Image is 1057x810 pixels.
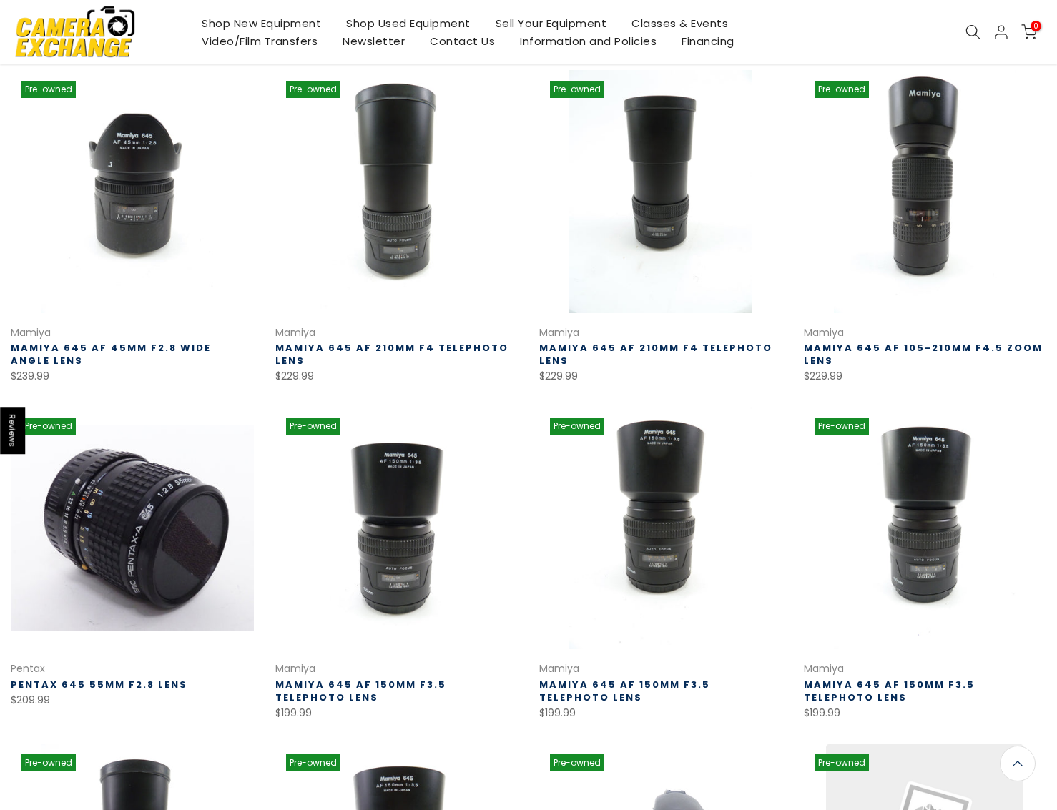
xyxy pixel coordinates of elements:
div: $199.99 [804,704,1047,722]
a: Mamiya [275,661,315,676]
div: $229.99 [275,367,518,385]
a: Video/Film Transfers [190,32,330,50]
a: Financing [669,32,747,50]
a: Mamiya 645 AF 150MM F3.5 Telephoto Lens [275,678,446,704]
a: Sell Your Equipment [483,14,619,32]
a: Pentax [11,661,45,676]
a: Mamiya 645 AF 210MM F4 Telephoto Lens [275,341,508,367]
div: $199.99 [275,704,518,722]
a: Back to the top [1000,746,1036,781]
a: Mamiya 645 AF 105-210MM F4.5 Zoom Lens [804,341,1043,367]
div: $199.99 [539,704,782,722]
a: Mamiya [539,325,579,340]
a: Mamiya 645 AF 45MM F2.8 Wide Angle Lens [11,341,211,367]
a: Mamiya [539,661,579,676]
div: $239.99 [11,367,254,385]
a: Shop New Equipment [190,14,334,32]
a: Mamiya 645 AF 210MM F4 Telephoto Lens [539,341,772,367]
a: 0 [1021,24,1037,40]
div: $209.99 [11,691,254,709]
div: $229.99 [539,367,782,385]
a: Pentax 645 55mm f2.8 Lens [11,678,187,691]
div: $229.99 [804,367,1047,385]
a: Information and Policies [508,32,669,50]
a: Contact Us [418,32,508,50]
a: Mamiya [804,661,844,676]
a: Newsletter [330,32,418,50]
a: Mamiya 645 AF 150MM F3.5 Telephoto Lens [804,678,975,704]
a: Shop Used Equipment [334,14,483,32]
a: Mamiya [804,325,844,340]
span: 0 [1031,21,1041,31]
a: Mamiya [11,325,51,340]
a: Classes & Events [619,14,741,32]
a: Mamiya 645 AF 150MM F3.5 Telephoto Lens [539,678,710,704]
a: Mamiya [275,325,315,340]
